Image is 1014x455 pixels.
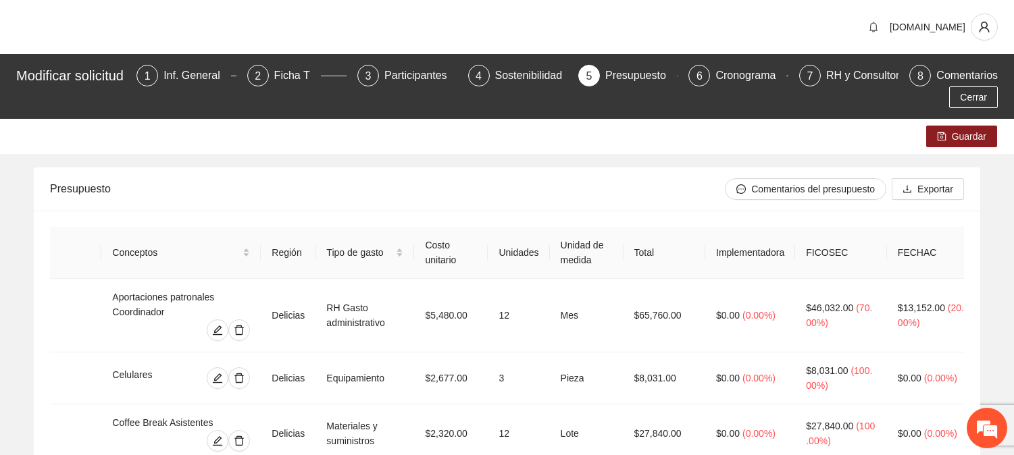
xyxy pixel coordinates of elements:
[101,227,261,279] th: Conceptos
[247,65,347,86] div: 2Ficha T
[315,279,414,352] td: RH Gasto administrativo
[898,428,921,439] span: $0.00
[924,428,957,439] span: ( 0.00% )
[163,65,231,86] div: Inf. General
[926,126,997,147] button: saveGuardar
[136,65,236,86] div: 1Inf. General
[892,178,964,200] button: downloadExportar
[145,70,151,82] span: 1
[261,352,315,404] td: Delicias
[229,373,249,383] span: delete
[742,428,776,439] span: ( 0.00% )
[207,435,228,446] span: edit
[228,367,250,389] button: delete
[909,65,998,86] div: 8Comentarios
[495,65,574,86] div: Sostenibilidad
[207,430,228,452] button: edit
[365,70,372,82] span: 3
[384,65,458,86] div: Participantes
[937,132,946,142] span: save
[112,415,250,430] div: Coffee Break Asistentes
[315,352,414,404] td: Equipamiento
[890,22,965,32] span: [DOMAIN_NAME]
[228,430,250,452] button: delete
[705,227,795,279] th: Implementadora
[807,70,813,82] span: 7
[863,22,884,32] span: bell
[414,279,488,352] td: $5,480.00
[742,373,776,383] span: ( 0.00% )
[261,279,315,352] td: Delicias
[488,352,549,404] td: 3
[261,227,315,279] th: Región
[229,435,249,446] span: delete
[228,319,250,341] button: delete
[414,227,488,279] th: Costo unitario
[112,367,180,389] div: Celulares
[326,245,393,260] span: Tipo de gasto
[207,367,228,389] button: edit
[50,169,725,208] div: Presupuesto
[624,352,706,404] td: $8,031.00
[799,65,898,86] div: 7RH y Consultores
[315,227,414,279] th: Tipo de gasto
[742,310,776,321] span: ( 0.00% )
[586,70,592,82] span: 5
[863,16,884,38] button: bell
[357,65,457,86] div: 3Participantes
[716,373,740,383] span: $0.00
[736,184,746,195] span: message
[476,70,482,82] span: 4
[751,182,875,196] span: Comentarios del presupuesto
[903,184,912,195] span: download
[917,182,953,196] span: Exportar
[255,70,261,82] span: 2
[795,227,887,279] th: FICOSEC
[488,279,549,352] td: 12
[229,325,249,336] span: delete
[16,65,128,86] div: Modificar solicitud
[716,428,740,439] span: $0.00
[605,65,677,86] div: Presupuesto
[112,245,240,260] span: Conceptos
[716,310,740,321] span: $0.00
[274,65,321,86] div: Ficha T
[971,21,997,33] span: user
[414,352,488,404] td: $2,677.00
[949,86,998,108] button: Cerrar
[887,227,979,279] th: FECHAC
[468,65,567,86] div: 4Sostenibilidad
[960,90,987,105] span: Cerrar
[898,373,921,383] span: $0.00
[806,421,853,431] span: $27,840.00
[550,279,624,352] td: Mes
[898,302,945,313] span: $13,152.00
[207,325,228,336] span: edit
[924,373,957,383] span: ( 0.00% )
[578,65,678,86] div: 5Presupuesto
[207,319,228,341] button: edit
[971,14,998,41] button: user
[806,302,853,313] span: $46,032.00
[696,70,703,82] span: 6
[624,227,706,279] th: Total
[550,227,624,279] th: Unidad de medida
[826,65,921,86] div: RH y Consultores
[112,290,250,319] div: Aportaciones patronales Coordinador
[488,227,549,279] th: Unidades
[917,70,923,82] span: 8
[688,65,788,86] div: 6Cronograma
[806,365,848,376] span: $8,031.00
[725,178,886,200] button: messageComentarios del presupuesto
[952,129,986,144] span: Guardar
[550,352,624,404] td: Pieza
[936,65,998,86] div: Comentarios
[207,373,228,383] span: edit
[624,279,706,352] td: $65,760.00
[715,65,786,86] div: Cronograma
